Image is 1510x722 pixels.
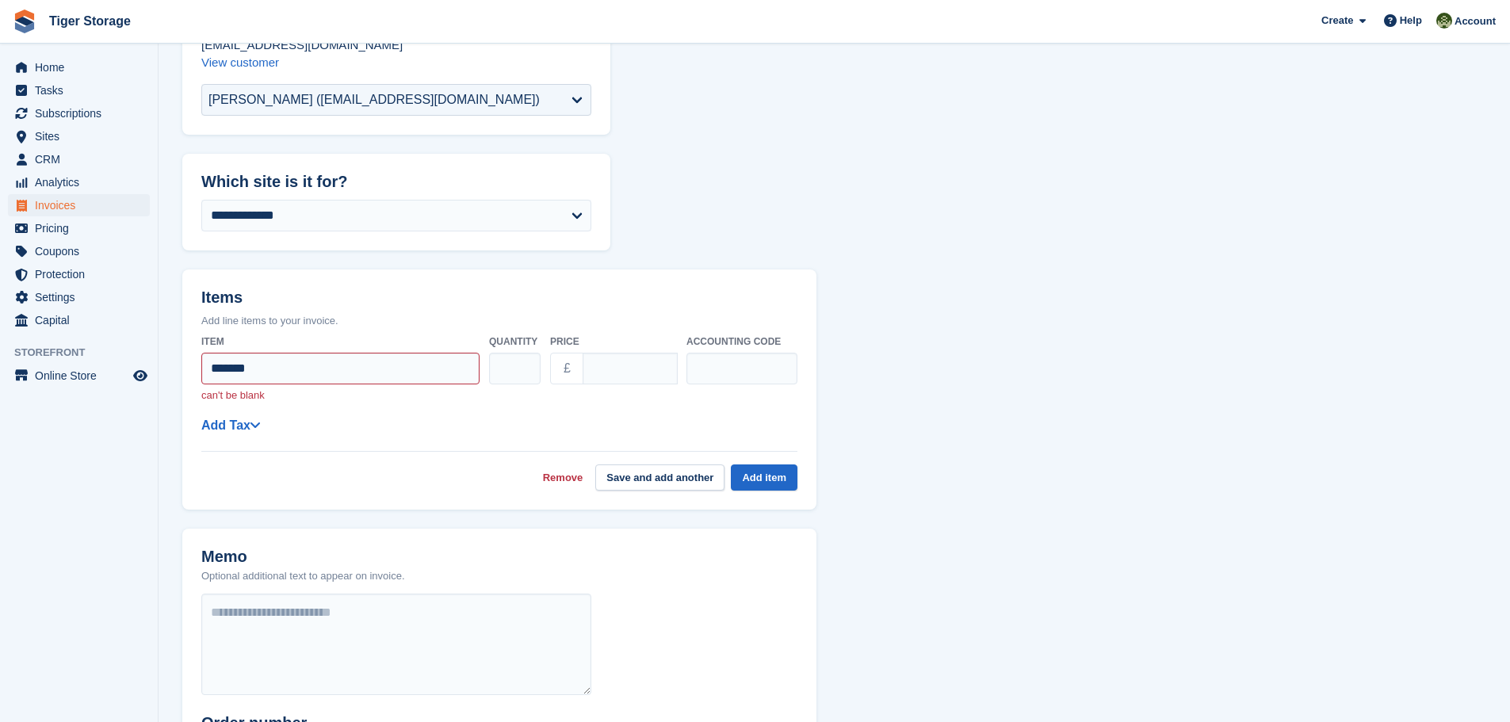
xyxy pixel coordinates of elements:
label: Item [201,334,480,349]
span: Sites [35,125,130,147]
label: Accounting code [686,334,797,349]
span: Coupons [35,240,130,262]
span: Help [1400,13,1422,29]
h2: Which site is it for? [201,173,591,191]
span: Account [1455,13,1496,29]
a: View customer [201,55,279,69]
p: Optional additional text to appear on invoice. [201,568,405,584]
button: Add item [731,464,797,491]
span: Analytics [35,171,130,193]
a: menu [8,286,150,308]
a: menu [8,79,150,101]
a: menu [8,240,150,262]
label: Price [550,334,677,349]
a: Tiger Storage [43,8,137,34]
a: menu [8,309,150,331]
a: menu [8,217,150,239]
span: Settings [35,286,130,308]
a: menu [8,102,150,124]
a: menu [8,194,150,216]
span: Home [35,56,130,78]
span: Invoices [35,194,130,216]
a: Remove [543,470,583,486]
p: Add line items to your invoice. [201,313,797,329]
span: Capital [35,309,130,331]
span: Protection [35,263,130,285]
img: stora-icon-8386f47178a22dfd0bd8f6a31ec36ba5ce8667c1dd55bd0f319d3a0aa187defe.svg [13,10,36,33]
span: Pricing [35,217,130,239]
span: Tasks [35,79,130,101]
button: Save and add another [595,464,724,491]
span: Storefront [14,345,158,361]
span: CRM [35,148,130,170]
a: Preview store [131,366,150,385]
span: Subscriptions [35,102,130,124]
div: [PERSON_NAME] ([EMAIL_ADDRESS][DOMAIN_NAME]) [208,90,540,109]
a: menu [8,125,150,147]
h2: Items [201,288,797,310]
p: [EMAIL_ADDRESS][DOMAIN_NAME] [201,36,591,54]
label: Quantity [489,334,541,349]
a: Add Tax [201,418,260,432]
span: Online Store [35,365,130,387]
span: Create [1321,13,1353,29]
a: menu [8,263,150,285]
p: can't be blank [201,388,480,403]
a: menu [8,365,150,387]
img: Matthew Ellwood [1436,13,1452,29]
a: menu [8,56,150,78]
h2: Memo [201,548,405,566]
a: menu [8,148,150,170]
a: menu [8,171,150,193]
